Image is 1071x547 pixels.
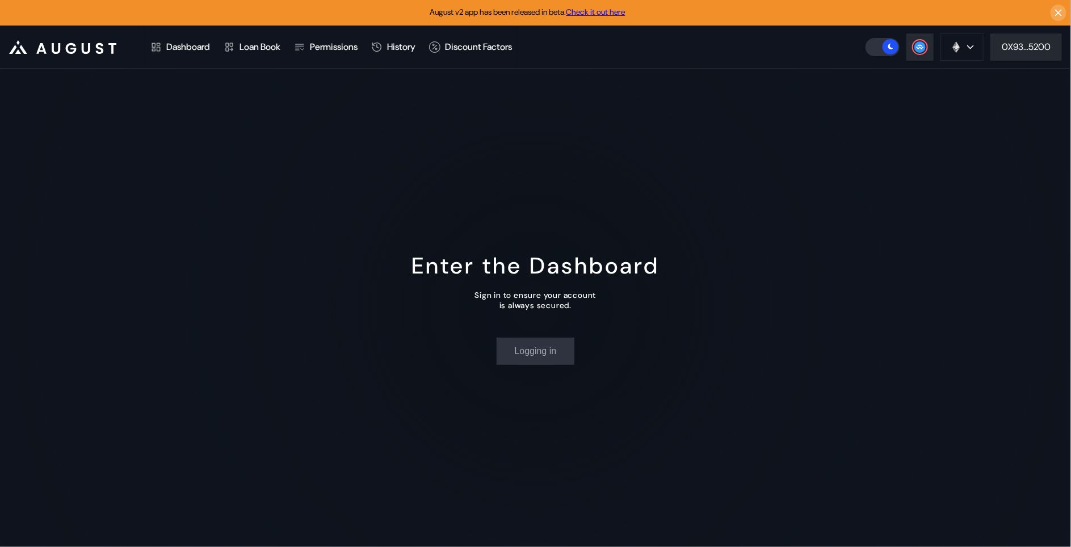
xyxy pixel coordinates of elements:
div: Enter the Dashboard [411,251,660,280]
div: 0X93...5200 [1002,41,1051,53]
div: Sign in to ensure your account is always secured. [475,290,597,310]
button: 0X93...5200 [990,33,1062,61]
a: History [364,26,422,68]
div: Permissions [310,41,358,53]
a: Loan Book [217,26,287,68]
button: chain logo [940,33,984,61]
div: History [387,41,415,53]
a: Dashboard [144,26,217,68]
div: Dashboard [166,41,210,53]
a: Permissions [287,26,364,68]
span: August v2 app has been released in beta. [430,7,625,17]
a: Discount Factors [422,26,519,68]
button: Logging in [497,338,575,365]
div: Discount Factors [445,41,512,53]
a: Check it out here [566,7,625,17]
div: Loan Book [240,41,280,53]
img: chain logo [950,41,963,53]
